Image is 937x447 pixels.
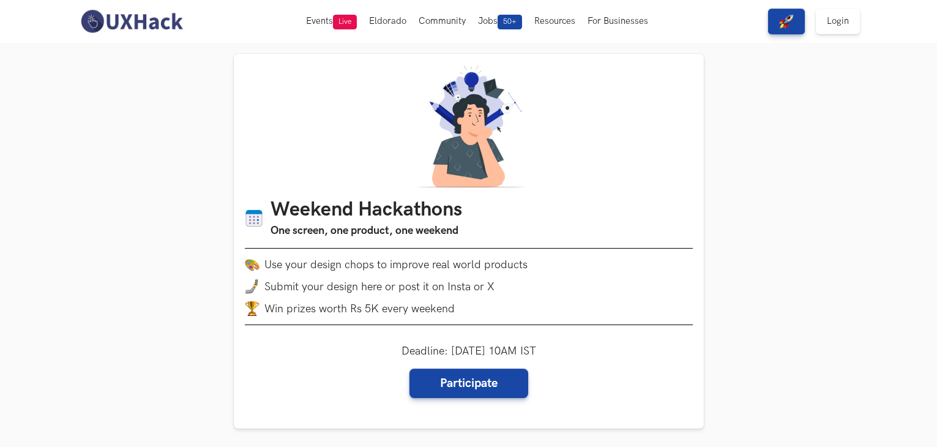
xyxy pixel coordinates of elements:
[271,198,462,222] h1: Weekend Hackathons
[245,301,693,316] li: Win prizes worth Rs 5K every weekend
[245,279,259,294] img: mobile-in-hand.png
[271,222,462,239] h3: One screen, one product, one weekend
[245,257,259,272] img: palette.png
[779,14,794,29] img: rocket
[409,369,528,398] a: Participate
[245,209,263,228] img: Calendar icon
[77,9,186,34] img: UXHack-logo.png
[410,65,528,187] img: A designer thinking
[401,345,536,398] div: Deadline: [DATE] 10AM IST
[245,301,259,316] img: trophy.png
[264,280,495,293] span: Submit your design here or post it on Insta or X
[245,257,693,272] li: Use your design chops to improve real world products
[498,15,522,29] span: 50+
[816,9,860,34] a: Login
[333,15,357,29] span: Live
